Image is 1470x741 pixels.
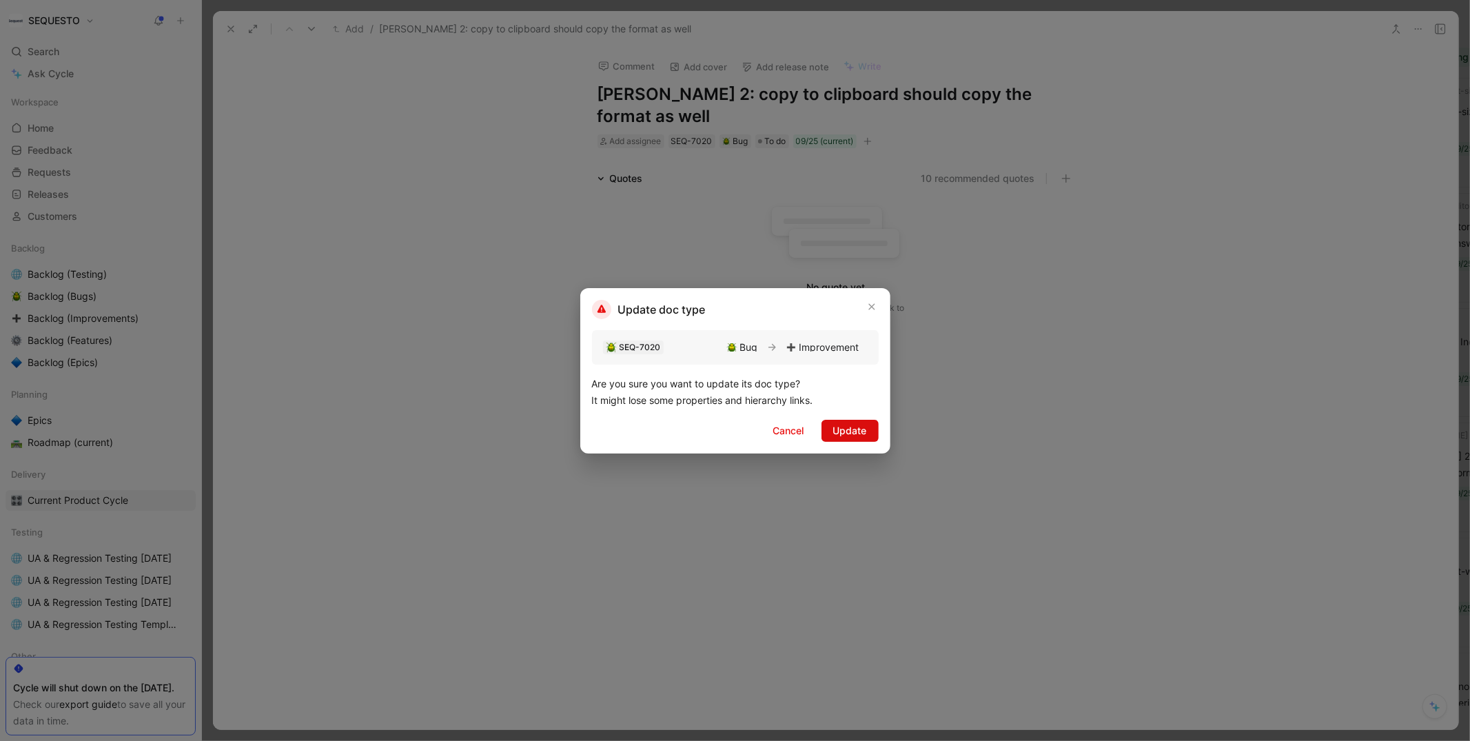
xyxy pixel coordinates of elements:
div: Bug [740,339,758,356]
p: Are you sure you want to update its doc type? It might lose some properties and hierarchy links. [592,376,879,409]
h2: Update doc type [592,300,706,319]
img: 🪲 [726,342,737,353]
div: Improvement [799,339,859,356]
div: SEQ-7020 [620,341,661,354]
button: Cancel [762,420,816,442]
button: Update [821,420,879,442]
img: 🪲 [606,342,617,353]
span: Update [833,423,867,439]
span: Cancel [773,423,804,439]
img: ➕ [786,342,797,353]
